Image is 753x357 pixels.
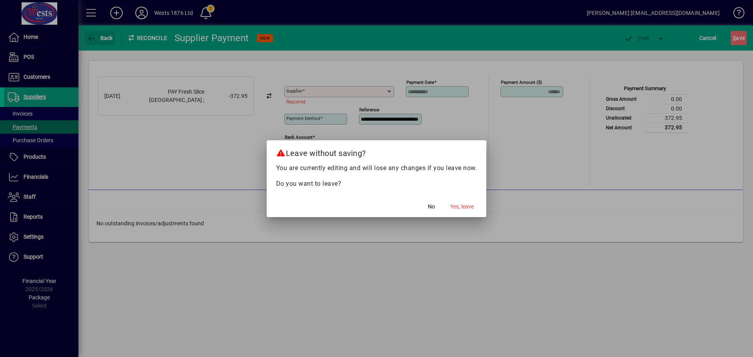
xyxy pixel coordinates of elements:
[428,203,435,211] span: No
[276,179,477,188] p: Do you want to leave?
[419,200,444,214] button: No
[447,200,477,214] button: Yes, leave
[267,140,487,163] h2: Leave without saving?
[276,163,477,173] p: You are currently editing and will lose any changes if you leave now.
[450,203,474,211] span: Yes, leave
